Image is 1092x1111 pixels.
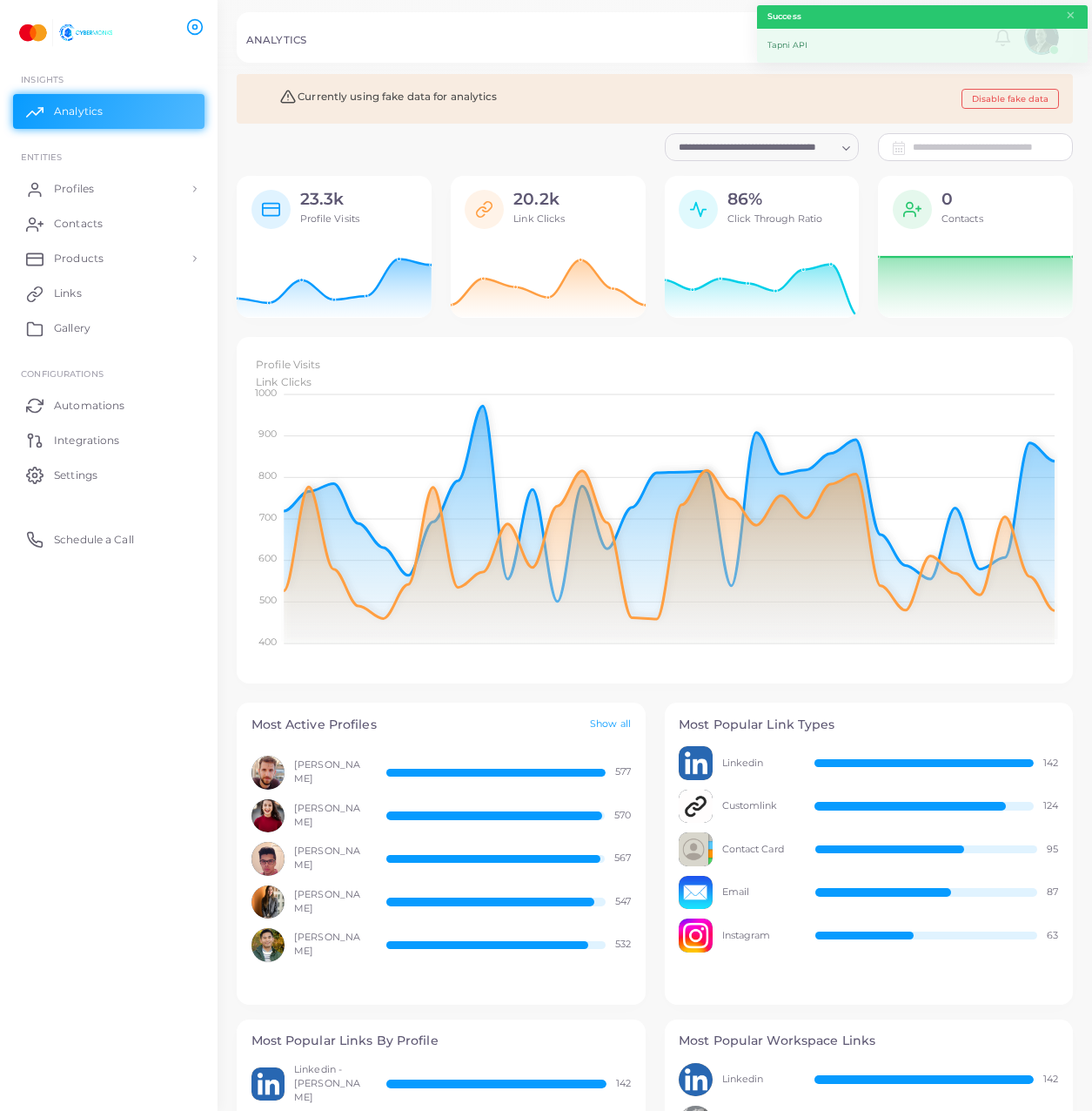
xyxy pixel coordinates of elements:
tspan: 900 [258,428,276,440]
span: Link Clicks [256,375,312,388]
span: 567 [614,852,631,865]
h4: Most Popular Workspace Links [679,1034,1059,1048]
a: Contacts [13,206,204,241]
h5: Currently using fake data for analytics [251,89,498,104]
img: avatar [679,746,713,780]
a: Schedule a Call [13,522,204,556]
span: 63 [1047,929,1058,943]
img: avatar [679,790,713,824]
a: Profiles [13,172,204,206]
strong: Success [767,10,801,23]
a: Products [13,241,204,276]
span: Gallery [54,320,90,336]
a: Settings [13,457,204,492]
span: 532 [615,938,631,952]
img: avatar [679,1063,713,1097]
h4: Most Active Profiles [251,717,377,732]
span: Products [54,251,104,266]
span: [PERSON_NAME] [294,931,367,959]
a: Automations [13,387,204,422]
h4: Most Popular Link Types [679,717,1059,732]
h5: ANALYTICS [246,34,306,46]
span: 547 [615,895,631,909]
img: avatar [251,885,285,919]
span: Automations [54,398,124,414]
tspan: 700 [258,510,276,522]
span: INSIGHTS [21,74,64,84]
span: Schedule a Call [54,532,134,548]
img: avatar [679,919,713,953]
span: [PERSON_NAME] [294,802,367,830]
tspan: 800 [258,469,276,481]
span: 142 [1043,1073,1058,1087]
span: Linkedin - [PERSON_NAME] [294,1063,367,1105]
img: avatar [251,1067,285,1101]
span: 142 [616,1077,631,1091]
span: Contacts [941,212,983,225]
span: Linkedin [722,757,795,771]
img: avatar [251,842,285,876]
span: 124 [1043,799,1058,813]
img: avatar [251,799,285,833]
a: Analytics [13,94,204,129]
h2: 86% [727,190,822,210]
div: Tapni API [757,29,1088,63]
span: Instagram [722,929,796,943]
h2: 23.3k [300,190,360,210]
span: ENTITIES [21,151,62,162]
div: Search for option [665,133,860,161]
img: avatar [251,756,285,790]
tspan: 600 [258,552,276,564]
span: 87 [1047,885,1058,899]
span: [PERSON_NAME] [294,888,367,916]
h4: Most Popular Links By Profile [251,1034,632,1048]
a: Gallery [13,311,204,346]
tspan: 500 [258,594,276,606]
span: Integrations [54,433,119,448]
img: avatar [679,876,713,910]
a: Show all [590,717,631,732]
h2: 20.2k [513,190,565,210]
tspan: 400 [258,635,276,647]
span: Profile Visits [256,358,321,371]
span: Links [54,286,82,301]
span: Analytics [54,104,103,119]
span: Settings [54,468,97,483]
input: Search for option [673,138,836,157]
h2: 0 [941,190,983,210]
img: avatar [679,832,713,866]
span: Contacts [54,216,103,232]
tspan: 1000 [254,386,276,398]
img: logo [16,17,112,49]
button: Disable fake data [961,89,1059,109]
img: avatar [251,928,285,962]
button: Close [1065,6,1076,25]
span: Email [722,885,796,899]
span: Profile Visits [300,212,360,225]
span: Profiles [54,181,94,197]
span: Link Clicks [513,212,565,225]
span: Click Through Ratio [727,212,822,225]
span: 142 [1043,757,1058,771]
span: Customlink [722,799,795,813]
span: Configurations [21,368,104,379]
span: 577 [615,765,631,779]
span: 95 [1047,843,1058,857]
span: [PERSON_NAME] [294,845,367,872]
span: Contact Card [722,843,796,857]
a: Integrations [13,422,204,457]
span: [PERSON_NAME] [294,758,367,786]
a: Links [13,276,204,311]
span: Linkedin [722,1073,795,1087]
span: 570 [614,809,631,823]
